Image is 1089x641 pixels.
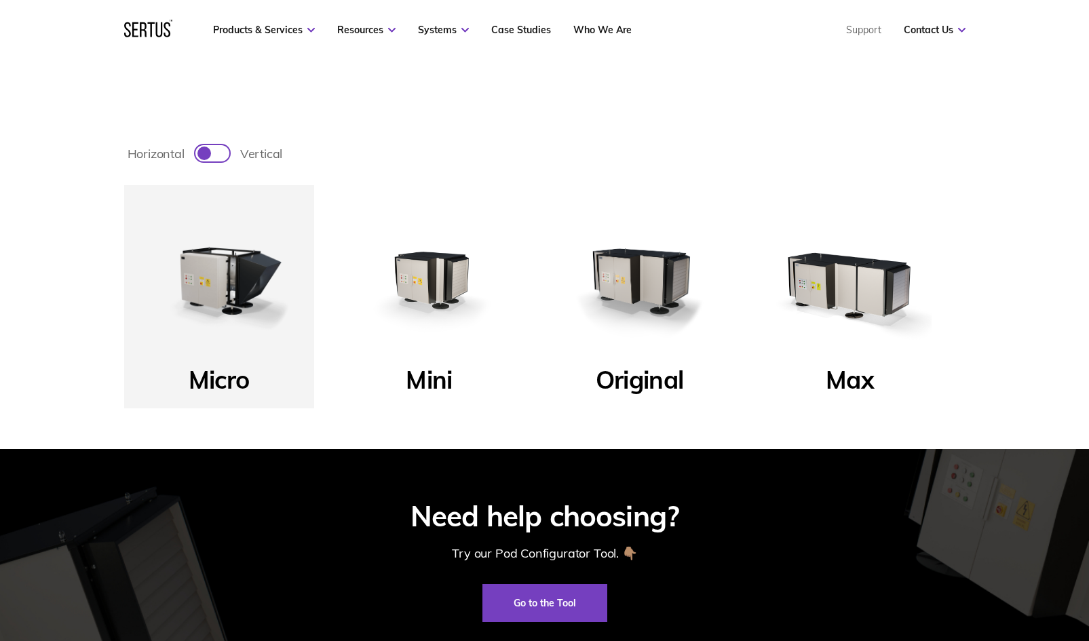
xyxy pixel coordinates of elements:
span: vertical [240,146,283,161]
img: Mini [348,199,511,362]
a: Go to the Tool [482,584,607,622]
p: Original [596,364,683,404]
div: Try our Pod Configurator Tool. 👇🏽 [452,544,636,563]
a: Products & Services [213,24,315,36]
span: horizontal [128,146,185,161]
a: Case Studies [491,24,551,36]
a: Support [846,24,881,36]
a: Systems [418,24,469,36]
div: Need help choosing? [410,500,679,532]
a: Who We Are [573,24,632,36]
p: Mini [406,364,452,404]
a: Contact Us [904,24,966,36]
a: Resources [337,24,396,36]
img: Max [769,199,932,362]
img: Micro [138,199,301,362]
p: Max [826,364,874,404]
p: Micro [189,364,249,404]
img: Original [558,199,721,362]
